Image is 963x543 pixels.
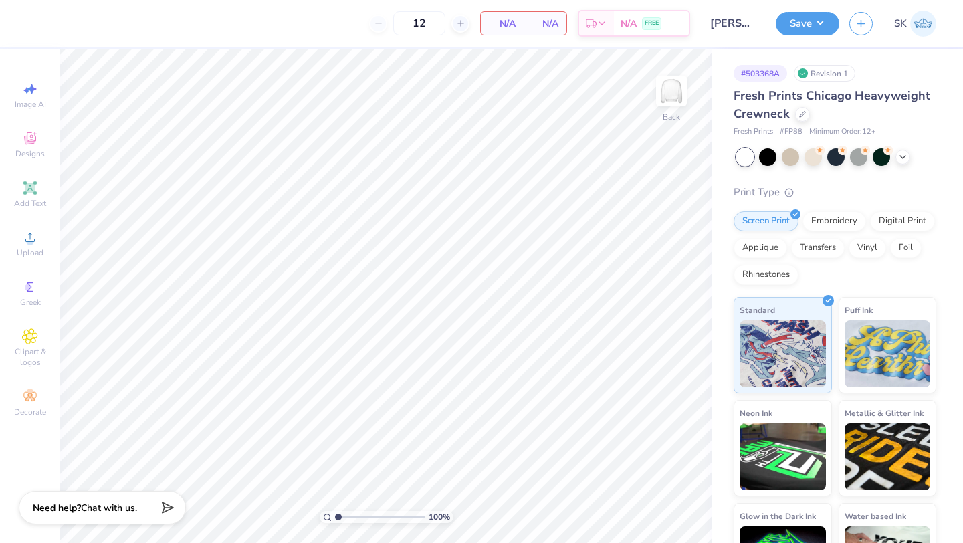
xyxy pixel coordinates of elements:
input: Untitled Design [700,10,766,37]
div: Embroidery [802,211,866,231]
span: Fresh Prints [734,126,773,138]
img: Back [658,78,685,104]
div: Applique [734,238,787,258]
span: FREE [645,19,659,28]
div: Vinyl [849,238,886,258]
span: Chat with us. [81,502,137,514]
span: Neon Ink [740,406,772,420]
button: Save [776,12,839,35]
span: N/A [489,17,516,31]
img: Sophia Karamanoukian [910,11,936,37]
span: # FP88 [780,126,802,138]
span: Puff Ink [845,303,873,317]
div: Revision 1 [794,65,855,82]
span: Fresh Prints Chicago Heavyweight Crewneck [734,88,930,122]
span: Clipart & logos [7,346,53,368]
div: Back [663,111,680,123]
span: Standard [740,303,775,317]
input: – – [393,11,445,35]
span: SK [894,16,907,31]
div: Rhinestones [734,265,798,285]
span: Designs [15,148,45,159]
div: Print Type [734,185,936,200]
img: Puff Ink [845,320,931,387]
img: Standard [740,320,826,387]
span: Decorate [14,407,46,417]
span: Water based Ink [845,509,906,523]
div: Screen Print [734,211,798,231]
span: Add Text [14,198,46,209]
span: N/A [532,17,558,31]
div: Foil [890,238,922,258]
span: 100 % [429,511,450,523]
a: SK [894,11,936,37]
span: Greek [20,297,41,308]
span: Metallic & Glitter Ink [845,406,924,420]
div: # 503368A [734,65,787,82]
div: Transfers [791,238,845,258]
div: Digital Print [870,211,935,231]
span: Glow in the Dark Ink [740,509,816,523]
img: Neon Ink [740,423,826,490]
span: Minimum Order: 12 + [809,126,876,138]
span: Upload [17,247,43,258]
strong: Need help? [33,502,81,514]
span: N/A [621,17,637,31]
img: Metallic & Glitter Ink [845,423,931,490]
span: Image AI [15,99,46,110]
